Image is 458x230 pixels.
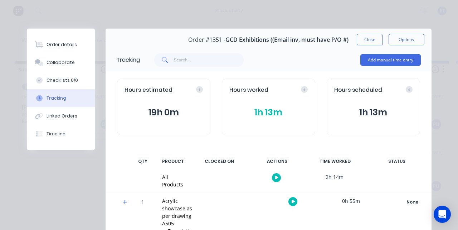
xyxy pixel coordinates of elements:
div: Timeline [47,131,65,137]
span: Order #1351 - [188,36,225,43]
button: Checklists 0/0 [27,71,95,89]
div: QTY [132,154,154,169]
div: PRODUCT [158,154,188,169]
button: Linked Orders [27,107,95,125]
div: ACTIONS [250,154,304,169]
div: Linked Orders [47,113,77,119]
button: None [386,197,439,207]
div: Open Intercom Messenger [434,206,451,223]
span: Hours scheduled [334,86,382,94]
button: Timeline [27,125,95,143]
div: CLOCKED ON [193,154,246,169]
button: 1h 13m [334,106,413,119]
div: Checklists 0/0 [47,77,78,84]
button: 19h 0m [125,106,203,119]
div: Tracking [116,56,140,64]
div: All Products [162,173,183,188]
input: Search... [174,53,244,67]
button: Order details [27,36,95,54]
span: Hours worked [229,86,268,94]
div: TIME WORKED [308,154,362,169]
div: None [387,197,438,207]
button: Add manual time entry [360,54,421,66]
div: Acrylic showcase as per drawing A505 [162,197,200,227]
span: Hours estimated [125,86,172,94]
button: Tracking [27,89,95,107]
button: 1h 13m [229,106,308,119]
div: 0h 55m [324,193,378,209]
div: Order details [47,41,77,48]
button: Collaborate [27,54,95,71]
div: Collaborate [47,59,75,66]
span: GCD Exhibitions ((Email inv, must have P/O #) [225,36,349,43]
div: STATUS [366,154,427,169]
button: Close [357,34,383,45]
button: Options [389,34,424,45]
div: Tracking [47,95,66,101]
div: 2h 14m [308,169,361,185]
